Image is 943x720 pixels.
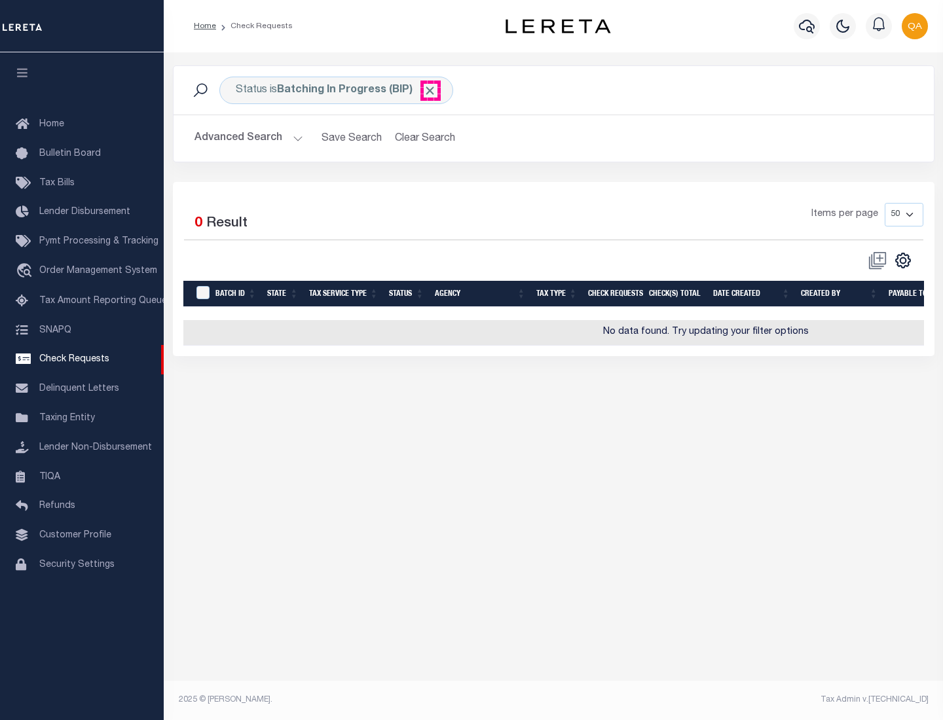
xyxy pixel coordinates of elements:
[644,281,708,308] th: Check(s) Total
[39,384,119,393] span: Delinquent Letters
[39,179,75,188] span: Tax Bills
[423,84,437,98] span: Click to Remove
[39,120,64,129] span: Home
[39,531,111,540] span: Customer Profile
[39,149,101,158] span: Bulletin Board
[16,263,37,280] i: travel_explore
[430,281,531,308] th: Agency: activate to sort column ascending
[194,126,303,151] button: Advanced Search
[708,281,796,308] th: Date Created: activate to sort column ascending
[39,355,109,364] span: Check Requests
[39,501,75,511] span: Refunds
[262,281,304,308] th: State: activate to sort column ascending
[219,77,453,104] div: Status is
[39,266,157,276] span: Order Management System
[39,472,60,481] span: TIQA
[531,281,583,308] th: Tax Type: activate to sort column ascending
[796,281,883,308] th: Created By: activate to sort column ascending
[39,207,130,217] span: Lender Disbursement
[304,281,384,308] th: Tax Service Type: activate to sort column ascending
[506,19,610,33] img: logo-dark.svg
[811,207,878,222] span: Items per page
[39,443,152,452] span: Lender Non-Disbursement
[216,20,293,32] li: Check Requests
[194,22,216,30] a: Home
[206,213,248,234] label: Result
[39,560,115,569] span: Security Settings
[902,13,928,39] img: svg+xml;base64,PHN2ZyB4bWxucz0iaHR0cDovL3d3dy53My5vcmcvMjAwMC9zdmciIHBvaW50ZXItZXZlbnRzPSJub25lIi...
[194,217,202,230] span: 0
[39,297,167,306] span: Tax Amount Reporting Queue
[39,325,71,334] span: SNAPQ
[277,85,437,96] b: Batching In Progress (BIP)
[583,281,644,308] th: Check Requests
[314,126,390,151] button: Save Search
[210,281,262,308] th: Batch Id: activate to sort column ascending
[39,237,158,246] span: Pymt Processing & Tracking
[39,414,95,423] span: Taxing Entity
[563,694,929,706] div: Tax Admin v.[TECHNICAL_ID]
[384,281,430,308] th: Status: activate to sort column ascending
[169,694,554,706] div: 2025 © [PERSON_NAME].
[390,126,461,151] button: Clear Search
